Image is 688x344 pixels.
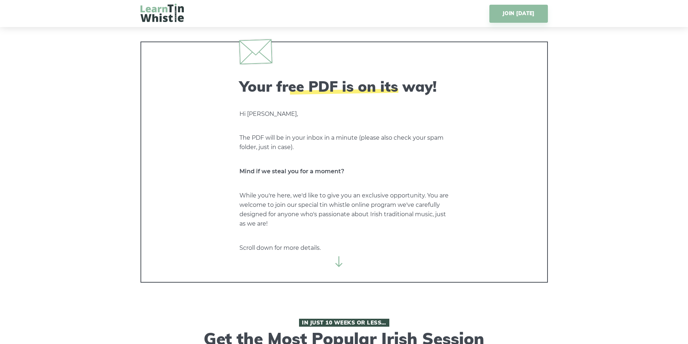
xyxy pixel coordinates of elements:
[239,133,449,152] p: The PDF will be in your inbox in a minute (please also check your spam folder, just in case).
[239,78,449,95] h2: Your free PDF is on its way!
[239,109,449,119] p: Hi [PERSON_NAME],
[239,191,449,228] p: While you're here, we'd like to give you an exclusive opportunity. You are welcome to join our sp...
[140,4,184,22] img: LearnTinWhistle.com
[239,243,449,253] p: Scroll down for more details.
[239,39,272,64] img: envelope.svg
[299,319,389,327] span: In Just 10 Weeks or Less…
[489,5,548,23] a: JOIN [DATE]
[239,168,344,175] strong: Mind if we steal you for a moment?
